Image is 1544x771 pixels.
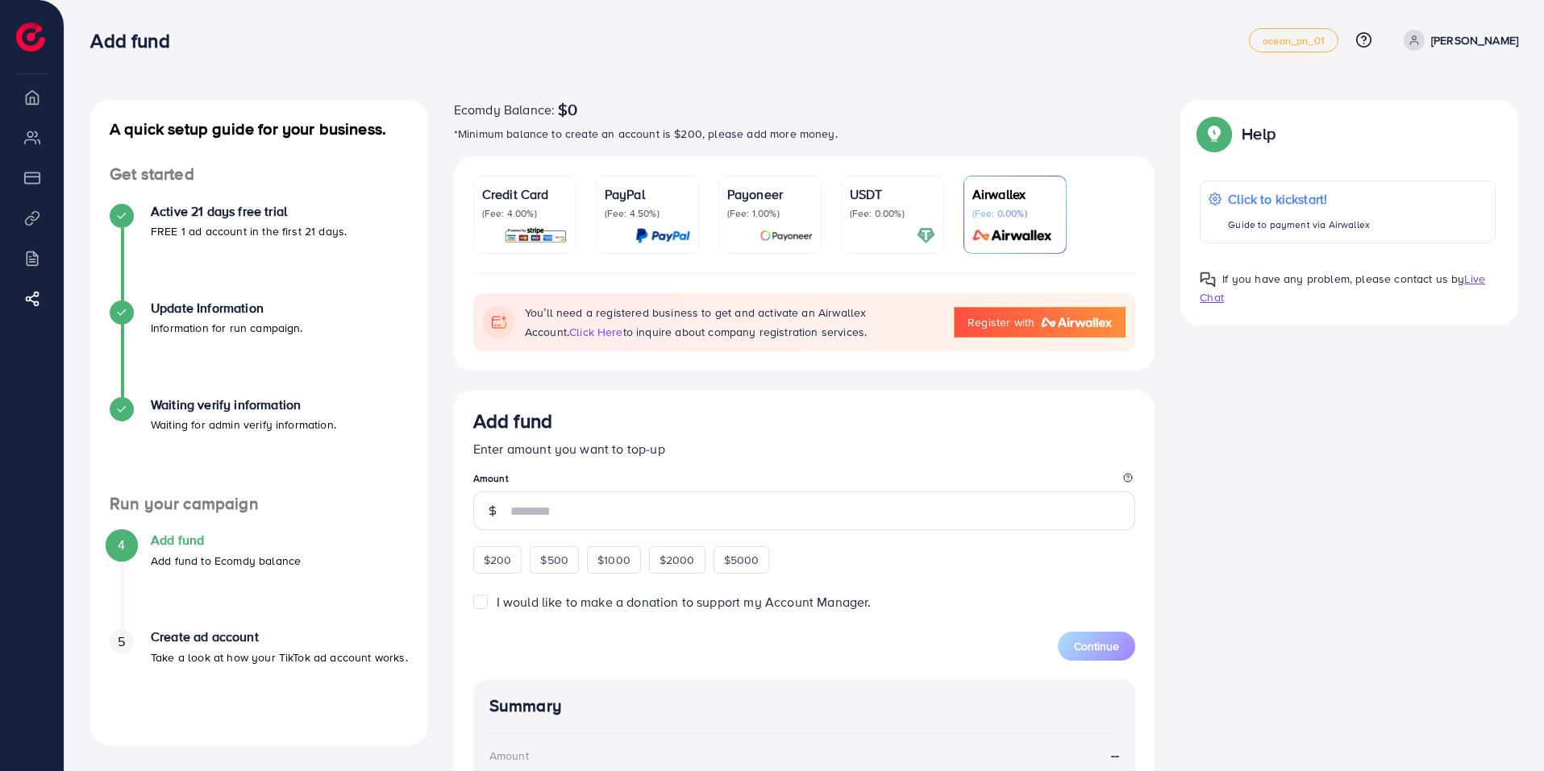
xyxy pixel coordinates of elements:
p: Click to kickstart! [1228,189,1370,209]
h4: Create ad account [151,629,408,645]
li: Add fund [90,533,428,629]
p: Take a look at how your TikTok ad account works. [151,648,408,667]
strong: -- [1111,746,1119,765]
h4: Run your campaign [90,494,428,514]
img: card [635,226,690,245]
p: Airwallex [972,184,1058,204]
legend: Amount [473,471,1136,491]
h4: A quick setup guide for your business. [90,119,428,139]
a: ocean_pn_01 [1249,28,1338,52]
p: (Fee: 0.00%) [850,207,935,220]
img: flag [483,306,515,338]
p: PayPal [605,184,690,204]
span: $5000 [724,552,760,568]
span: $500 [540,552,568,568]
span: If you have any problem, please contact us by [1222,271,1464,287]
p: *Minimum balance to create an account is $200, please add more money. [454,124,1155,143]
p: (Fee: 4.50%) [605,207,690,220]
p: Help [1242,124,1276,143]
a: Register with [954,307,1126,338]
h4: Get started [90,164,428,184]
h4: Add fund [151,533,301,548]
li: Create ad account [90,629,428,726]
span: click here [569,324,623,340]
img: card [760,226,813,245]
img: logo [16,23,45,52]
p: Add fund to Ecomdy balance [151,551,301,570]
span: Continue [1074,638,1119,654]
img: card [968,226,1058,245]
p: USDT [850,184,935,204]
li: Active 21 days free trial [90,204,428,301]
button: Continue [1058,632,1135,661]
h4: Update Information [151,301,303,316]
p: Guide to payment via Airwallex [1228,215,1370,234]
li: Waiting verify information [90,397,428,494]
h3: Add fund [90,29,182,52]
iframe: Chat [1475,698,1532,759]
p: Credit Card [482,184,568,204]
img: logo-airwallex [1041,317,1112,327]
a: [PERSON_NAME] [1397,30,1518,51]
p: You’ll need a registered business to get and activate an Airwallex Account. to inquire about comp... [525,303,938,342]
li: Update Information [90,301,428,397]
p: (Fee: 0.00%) [972,207,1058,220]
span: I would like to make a donation to support my Account Manager. [497,593,872,611]
span: $0 [558,100,577,119]
p: (Fee: 4.00%) [482,207,568,220]
img: Popup guide [1200,272,1216,288]
img: card [504,226,568,245]
span: Register with [968,314,1034,330]
span: Ecomdy Balance: [454,100,555,119]
h4: Summary [489,696,1120,716]
span: $200 [484,552,512,568]
p: [PERSON_NAME] [1431,31,1518,50]
span: 5 [118,632,125,651]
span: ocean_pn_01 [1263,35,1325,46]
p: Enter amount you want to top-up [473,439,1136,458]
span: 4 [118,536,125,554]
span: $1000 [597,552,631,568]
p: Information for run campaign. [151,318,303,338]
img: card [917,226,935,245]
span: $2000 [660,552,695,568]
h4: Waiting verify information [151,397,336,412]
p: Waiting for admin verify information. [151,415,336,434]
p: FREE 1 ad account in the first 21 days. [151,222,347,241]
h4: Active 21 days free trial [151,204,347,219]
p: Payoneer [727,184,813,204]
p: (Fee: 1.00%) [727,207,813,220]
img: Popup guide [1200,119,1229,148]
h3: Add fund [473,409,552,433]
div: Amount [489,748,529,764]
